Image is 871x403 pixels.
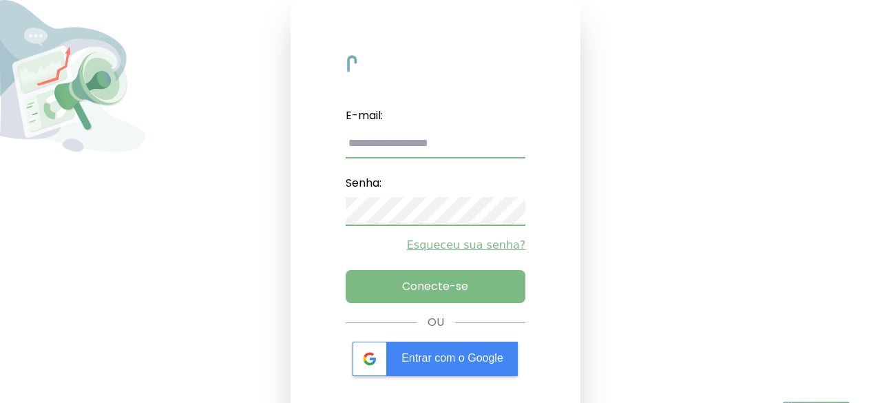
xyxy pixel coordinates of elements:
[407,238,526,251] font: Esqueceu sua senha?
[353,342,518,376] div: Entrar com o Google
[346,107,383,123] font: E-mail:
[346,270,526,303] button: Conecte-se
[346,237,526,254] a: Esqueceu sua senha?
[402,278,468,294] font: Conecte-se
[346,175,381,191] font: Senha:
[428,314,444,330] font: OU
[347,55,523,80] img: Minha Influência
[401,352,503,364] font: Entrar com o Google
